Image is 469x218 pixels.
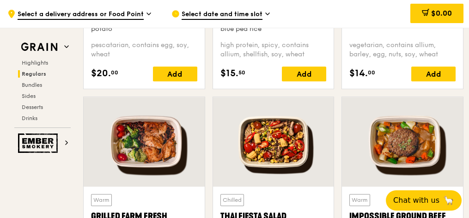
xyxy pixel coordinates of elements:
span: Chat with us [393,195,439,206]
span: Drinks [22,115,37,121]
span: Regulars [22,71,46,77]
div: Add [282,67,326,81]
span: 00 [111,69,118,76]
div: pescatarian, contains egg, soy, wheat [91,41,197,59]
span: 00 [368,69,375,76]
span: 50 [238,69,245,76]
span: Bundles [22,82,42,88]
div: Warm [91,194,112,206]
div: Chilled [220,194,244,206]
span: $14. [349,67,368,80]
img: Ember Smokery web logo [18,133,61,153]
div: Warm [349,194,370,206]
div: high protein, spicy, contains allium, shellfish, soy, wheat [220,41,327,59]
span: Highlights [22,60,48,66]
span: $20. [91,67,111,80]
span: Desserts [22,104,43,110]
button: Chat with us🦙 [386,190,462,211]
span: Select date and time slot [182,10,262,20]
div: Add [153,67,197,81]
span: 🦙 [443,195,454,206]
span: Sides [22,93,36,99]
span: $0.00 [431,9,452,18]
div: Add [411,67,456,81]
div: vegetarian, contains allium, barley, egg, nuts, soy, wheat [349,41,456,59]
span: Select a delivery address or Food Point [18,10,144,20]
span: $15. [220,67,238,80]
img: Grain web logo [18,39,61,55]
